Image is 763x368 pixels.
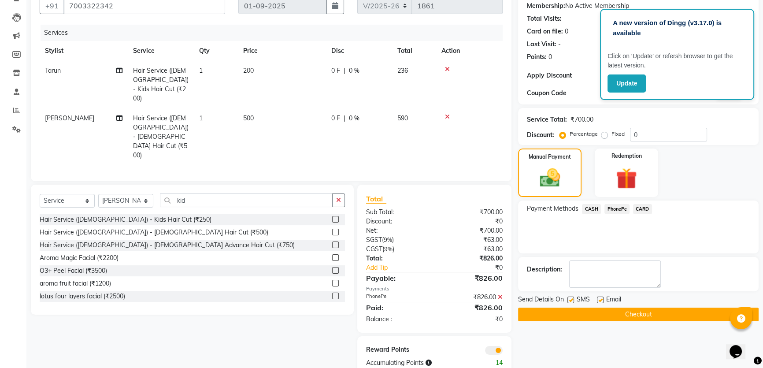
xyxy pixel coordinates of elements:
[397,67,408,74] span: 236
[633,204,652,214] span: CARD
[558,40,561,49] div: -
[359,254,434,263] div: Total:
[359,358,472,368] div: Accumulating Points
[434,254,509,263] div: ₹826.00
[199,114,203,122] span: 1
[434,273,509,283] div: ₹826.00
[533,166,567,190] img: _cash.svg
[613,18,741,38] p: A new version of Dingg (v3.17.0) is available
[434,245,509,254] div: ₹63.00
[359,235,434,245] div: ( )
[527,1,750,11] div: No Active Membership
[527,115,567,124] div: Service Total:
[359,315,434,324] div: Balance :
[609,165,644,192] img: _gift.svg
[472,358,509,368] div: 14
[570,130,598,138] label: Percentage
[726,333,754,359] iframe: chat widget
[243,114,254,122] span: 500
[527,89,601,98] div: Coupon Code
[359,208,434,217] div: Sub Total:
[359,345,434,355] div: Reward Points
[611,130,625,138] label: Fixed
[606,295,621,306] span: Email
[40,292,125,301] div: lotus four layers facial (₹2500)
[434,235,509,245] div: ₹63.00
[529,153,571,161] label: Manual Payment
[40,279,111,288] div: aroma fruit facial (₹1200)
[611,152,642,160] label: Redemption
[434,315,509,324] div: ₹0
[359,263,447,272] a: Add Tip
[518,295,564,306] span: Send Details On
[366,245,382,253] span: CGST
[326,41,392,61] th: Disc
[565,27,568,36] div: 0
[199,67,203,74] span: 1
[359,273,434,283] div: Payable:
[160,193,333,207] input: Search or Scan
[133,67,189,102] span: Hair Service ([DEMOGRAPHIC_DATA]) - Kids Hair Cut (₹200)
[40,241,295,250] div: Hair Service ([DEMOGRAPHIC_DATA]) - [DEMOGRAPHIC_DATA] Advance Hair Cut (₹750)
[194,41,238,61] th: Qty
[40,215,211,224] div: Hair Service ([DEMOGRAPHIC_DATA]) - Kids Hair Cut (₹250)
[349,66,359,75] span: 0 %
[344,114,345,123] span: |
[128,41,194,61] th: Service
[344,66,345,75] span: |
[434,302,509,313] div: ₹826.00
[527,130,554,140] div: Discount:
[447,263,509,272] div: ₹0
[133,114,189,159] span: Hair Service ([DEMOGRAPHIC_DATA]) - [DEMOGRAPHIC_DATA] Hair Cut (₹500)
[359,302,434,313] div: Paid:
[604,204,630,214] span: PhonePe
[434,293,509,302] div: ₹826.00
[366,236,382,244] span: SGST
[527,71,601,80] div: Apply Discount
[434,226,509,235] div: ₹700.00
[527,14,562,23] div: Total Visits:
[366,194,386,204] span: Total
[40,266,107,275] div: O3+ Peel Facial (₹3500)
[238,41,326,61] th: Price
[577,295,590,306] span: SMS
[359,217,434,226] div: Discount:
[527,1,565,11] div: Membership:
[45,114,94,122] span: [PERSON_NAME]
[527,27,563,36] div: Card on file:
[366,285,503,293] div: Payments
[527,265,562,274] div: Description:
[392,41,436,61] th: Total
[434,217,509,226] div: ₹0
[45,67,61,74] span: Tarun
[41,25,509,41] div: Services
[359,245,434,254] div: ( )
[607,74,646,93] button: Update
[527,40,556,49] div: Last Visit:
[331,66,340,75] span: 0 F
[243,67,254,74] span: 200
[331,114,340,123] span: 0 F
[607,52,747,70] p: Click on ‘Update’ or refersh browser to get the latest version.
[570,115,593,124] div: ₹700.00
[40,253,119,263] div: Aroma Magic Facial (₹2200)
[40,41,128,61] th: Stylist
[518,308,759,321] button: Checkout
[548,52,552,62] div: 0
[359,226,434,235] div: Net:
[434,208,509,217] div: ₹700.00
[527,52,547,62] div: Points:
[359,293,434,302] div: PhonePe
[349,114,359,123] span: 0 %
[384,236,392,243] span: 9%
[40,228,268,237] div: Hair Service ([DEMOGRAPHIC_DATA]) - [DEMOGRAPHIC_DATA] Hair Cut (₹500)
[527,204,578,213] span: Payment Methods
[384,245,393,253] span: 9%
[397,114,408,122] span: 590
[436,41,503,61] th: Action
[582,204,601,214] span: CASH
